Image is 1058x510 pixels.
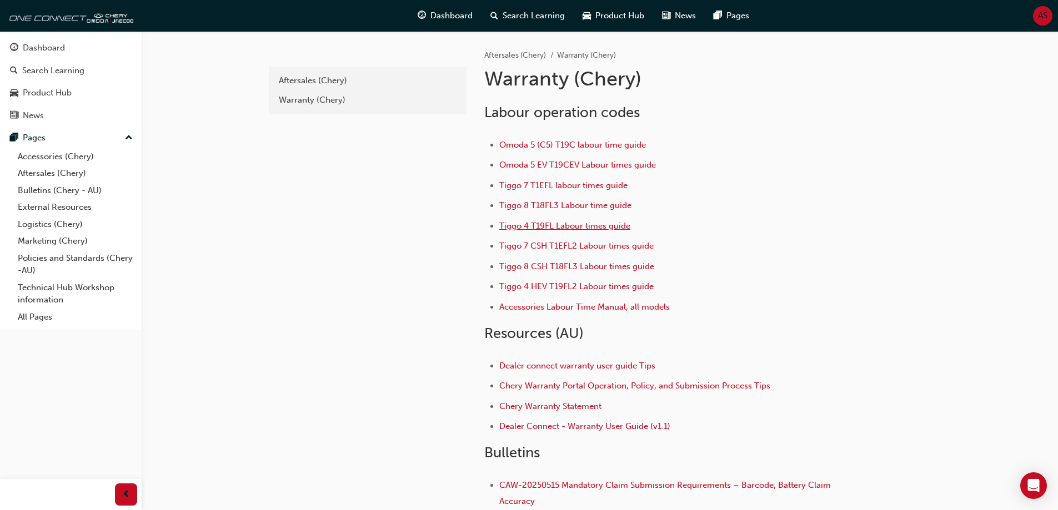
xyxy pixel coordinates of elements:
[499,160,656,170] a: Omoda 5 EV T19CEV Labour times guide
[22,64,84,77] div: Search Learning
[13,148,137,165] a: Accessories (Chery)
[499,200,631,210] a: Tiggo 8 T18FL3 Labour time guide
[13,199,137,216] a: External Resources
[23,87,72,99] div: Product Hub
[13,250,137,279] a: Policies and Standards (Chery -AU)
[583,9,591,23] span: car-icon
[1020,472,1047,499] div: Open Intercom Messenger
[499,261,654,271] a: Tiggo 8 CSH T18FL3 Labour times guide
[125,131,133,145] span: up-icon
[13,165,137,182] a: Aftersales (Chery)
[4,38,137,58] a: Dashboard
[409,4,482,27] a: guage-iconDashboard
[23,132,46,144] div: Pages
[653,4,705,27] a: news-iconNews
[499,480,833,506] a: CAW-20250515 Mandatory Claim Submission Requirements – Barcode, Battery Claim Accuracy
[595,9,644,22] span: Product Hub
[503,9,565,22] span: Search Learning
[662,9,670,23] span: news-icon
[122,488,131,502] span: prev-icon
[13,216,137,233] a: Logistics (Chery)
[714,9,722,23] span: pages-icon
[418,9,426,23] span: guage-icon
[499,302,670,312] a: Accessories Labour Time Manual, all models
[499,140,646,150] a: Omoda 5 (C5) T19C labour time guide
[484,51,546,60] a: Aftersales (Chery)
[10,66,18,76] span: search-icon
[484,67,849,91] h1: Warranty (Chery)
[6,4,133,27] img: oneconnect
[23,42,65,54] div: Dashboard
[557,49,616,62] li: Warranty (Chery)
[705,4,758,27] a: pages-iconPages
[675,9,696,22] span: News
[10,133,18,143] span: pages-icon
[10,88,18,98] span: car-icon
[499,221,630,231] a: Tiggo 4 T19FL Labour times guide
[1033,6,1052,26] button: AS
[499,421,670,431] a: Dealer Connect - Warranty User Guide (v1.1)
[499,180,628,190] a: Tiggo 7 T1EFL labour times guide
[499,401,601,411] a: Chery Warranty Statement
[13,233,137,250] a: Marketing (Chery)
[273,90,462,110] a: Warranty (Chery)
[279,74,457,87] div: Aftersales (Chery)
[4,105,137,126] a: News
[279,94,457,107] div: Warranty (Chery)
[10,43,18,53] span: guage-icon
[484,444,540,461] span: Bulletins
[490,9,498,23] span: search-icon
[4,60,137,81] a: Search Learning
[499,241,654,251] a: Tiggo 7 CSH T1EFL2 Labour times guide
[4,128,137,148] button: Pages
[1038,9,1047,22] span: AS
[484,325,584,342] span: Resources (AU)
[499,381,770,391] a: Chery Warranty Portal Operation, Policy, and Submission Process Tips
[273,71,462,90] a: Aftersales (Chery)
[482,4,574,27] a: search-iconSearch Learning
[23,109,44,122] div: News
[430,9,473,22] span: Dashboard
[499,281,654,291] a: Tiggo 4 HEV T19FL2 Labour times guide
[726,9,749,22] span: Pages
[4,36,137,128] button: DashboardSearch LearningProduct HubNews
[4,83,137,103] a: Product Hub
[13,182,137,199] a: Bulletins (Chery - AU)
[499,361,655,371] a: Dealer connect warranty user guide Tips
[574,4,653,27] a: car-iconProduct Hub
[13,309,137,326] a: All Pages
[13,279,137,309] a: Technical Hub Workshop information
[484,104,640,121] span: Labour operation codes
[10,111,18,121] span: news-icon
